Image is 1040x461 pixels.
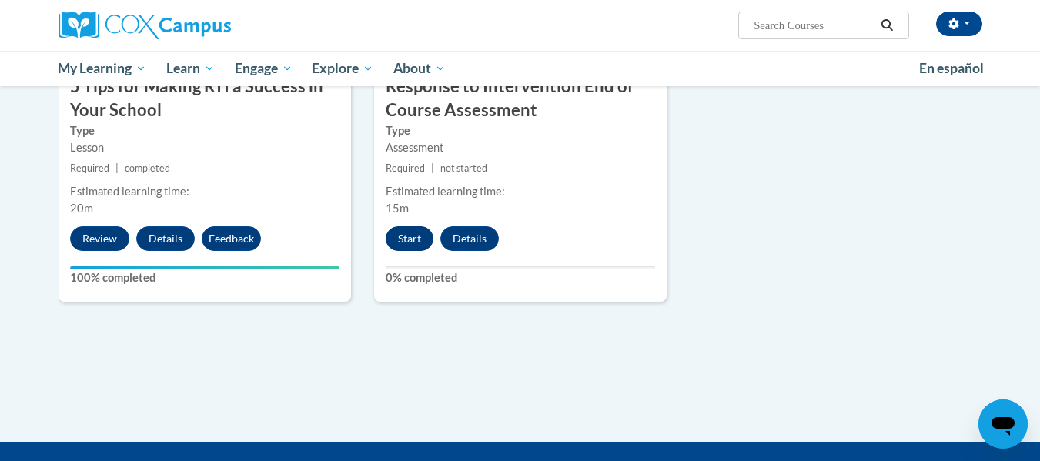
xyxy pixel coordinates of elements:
[70,266,339,269] div: Your progress
[70,226,129,251] button: Review
[302,51,383,86] a: Explore
[386,183,655,200] div: Estimated learning time:
[70,183,339,200] div: Estimated learning time:
[59,75,351,122] h3: 5 Tips for Making RTI a Success in Your School
[875,16,898,35] button: Search
[909,52,994,85] a: En español
[386,162,425,174] span: Required
[70,162,109,174] span: Required
[936,12,982,36] button: Account Settings
[115,162,119,174] span: |
[235,59,293,78] span: Engage
[59,12,351,39] a: Cox Campus
[125,162,170,174] span: completed
[919,60,984,76] span: En español
[978,399,1028,449] iframe: Button to launch messaging window
[225,51,303,86] a: Engage
[386,122,655,139] label: Type
[386,226,433,251] button: Start
[386,139,655,156] div: Assessment
[312,59,373,78] span: Explore
[440,162,487,174] span: not started
[58,59,146,78] span: My Learning
[386,202,409,215] span: 15m
[70,122,339,139] label: Type
[374,75,667,122] h3: Response to Intervention End of Course Assessment
[70,269,339,286] label: 100% completed
[156,51,225,86] a: Learn
[59,12,231,39] img: Cox Campus
[383,51,456,86] a: About
[440,226,499,251] button: Details
[752,16,875,35] input: Search Courses
[393,59,446,78] span: About
[202,226,261,251] button: Feedback
[70,139,339,156] div: Lesson
[166,59,215,78] span: Learn
[48,51,157,86] a: My Learning
[136,226,195,251] button: Details
[70,202,93,215] span: 20m
[386,269,655,286] label: 0% completed
[431,162,434,174] span: |
[35,51,1005,86] div: Main menu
